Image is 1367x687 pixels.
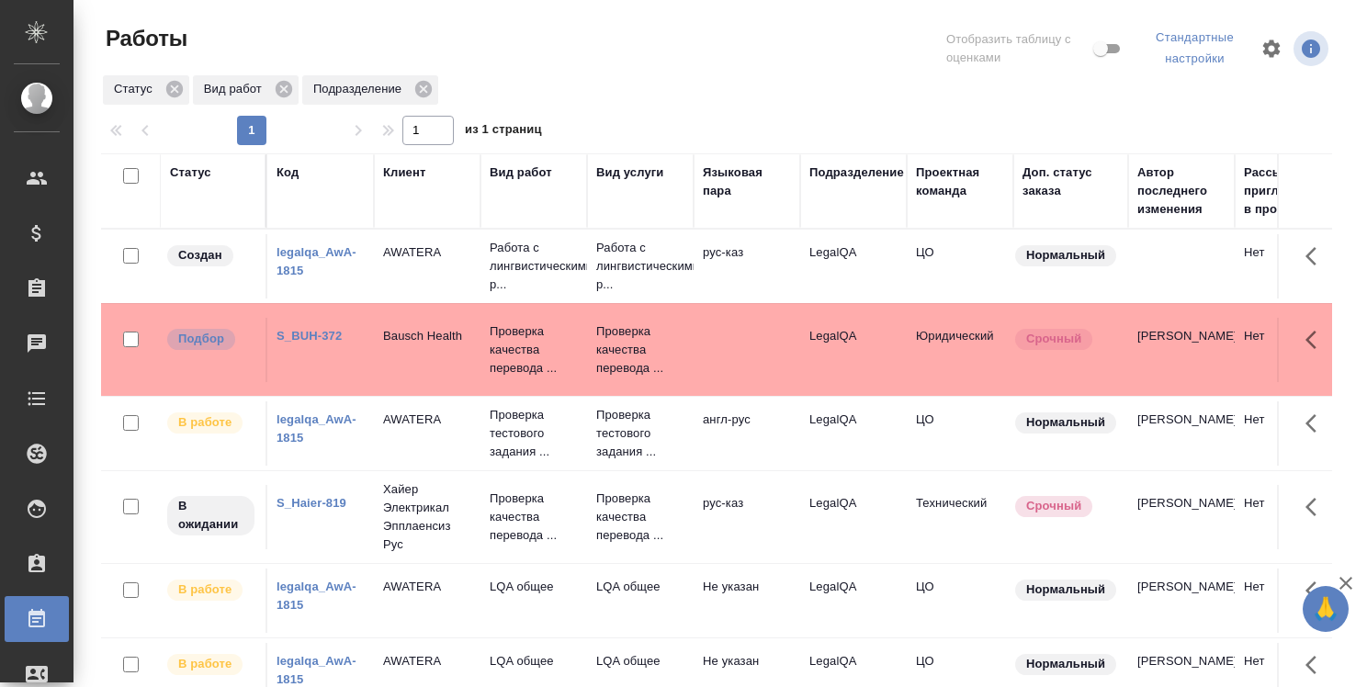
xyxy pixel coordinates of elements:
[277,496,346,510] a: S_Haier-819
[313,80,408,98] p: Подразделение
[103,75,189,105] div: Статус
[277,654,356,686] a: legalqa_AwA-1815
[302,75,438,105] div: Подразделение
[101,24,187,53] span: Работы
[1026,497,1081,515] p: Срочный
[694,569,800,633] td: Не указан
[596,322,684,377] p: Проверка качества перевода ...
[490,652,578,670] p: LQA общее
[703,163,791,200] div: Языковая пара
[383,652,471,670] p: AWATERA
[800,234,907,298] td: LegalQA
[383,480,471,554] p: Хайер Электрикал Эпплаенсиз Рус
[165,652,256,677] div: Исполнитель выполняет работу
[490,578,578,596] p: LQA общее
[907,318,1013,382] td: Юридический
[800,485,907,549] td: LegalQA
[1026,330,1081,348] p: Срочный
[694,234,800,298] td: рус-каз
[907,234,1013,298] td: ЦО
[916,163,1004,200] div: Проектная команда
[1235,318,1341,382] td: Нет
[694,401,800,466] td: англ-рус
[277,580,356,612] a: legalqa_AwA-1815
[1128,401,1235,466] td: [PERSON_NAME]
[193,75,299,105] div: Вид работ
[490,406,578,461] p: Проверка тестового задания ...
[596,490,684,545] p: Проверка качества перевода ...
[809,163,904,182] div: Подразделение
[277,245,356,277] a: legalqa_AwA-1815
[946,30,1090,67] span: Отобразить таблицу с оценками
[800,318,907,382] td: LegalQA
[490,163,552,182] div: Вид работ
[204,80,268,98] p: Вид работ
[178,655,232,673] p: В работе
[1022,163,1119,200] div: Доп. статус заказа
[800,401,907,466] td: LegalQA
[490,322,578,377] p: Проверка качества перевода ...
[1244,163,1332,219] div: Рассылка приглашений в процессе?
[490,490,578,545] p: Проверка качества перевода ...
[596,578,684,596] p: LQA общее
[1128,569,1235,633] td: [PERSON_NAME]
[694,485,800,549] td: рус-каз
[596,652,684,670] p: LQA общее
[1294,569,1339,613] button: Здесь прячутся важные кнопки
[1294,31,1332,66] span: Посмотреть информацию
[1303,586,1349,632] button: 🙏
[1235,569,1341,633] td: Нет
[1310,590,1341,628] span: 🙏
[114,80,159,98] p: Статус
[383,163,425,182] div: Клиент
[1294,643,1339,687] button: Здесь прячутся важные кнопки
[1026,246,1105,265] p: Нормальный
[178,497,243,534] p: В ожидании
[596,163,664,182] div: Вид услуги
[1128,318,1235,382] td: [PERSON_NAME]
[907,485,1013,549] td: Технический
[1294,318,1339,362] button: Здесь прячутся важные кнопки
[165,243,256,268] div: Заказ еще не согласован с клиентом, искать исполнителей рано
[1026,413,1105,432] p: Нормальный
[1137,163,1226,219] div: Автор последнего изменения
[1294,401,1339,445] button: Здесь прячутся важные кнопки
[800,569,907,633] td: LegalQA
[907,401,1013,466] td: ЦО
[1294,234,1339,278] button: Здесь прячутся важные кнопки
[907,569,1013,633] td: ЦО
[1235,485,1341,549] td: Нет
[178,413,232,432] p: В работе
[178,330,224,348] p: Подбор
[383,243,471,262] p: AWATERA
[1249,27,1294,71] span: Настроить таблицу
[1294,485,1339,529] button: Здесь прячутся важные кнопки
[1235,234,1341,298] td: Нет
[596,406,684,461] p: Проверка тестового задания ...
[165,327,256,352] div: Можно подбирать исполнителей
[165,411,256,435] div: Исполнитель выполняет работу
[1128,485,1235,549] td: [PERSON_NAME]
[277,329,342,343] a: S_BUH-372
[490,239,578,294] p: Работа с лингвистическими р...
[383,578,471,596] p: AWATERA
[165,494,256,537] div: Исполнитель назначен, приступать к работе пока рано
[465,118,542,145] span: из 1 страниц
[178,246,222,265] p: Создан
[178,580,232,599] p: В работе
[1026,580,1105,599] p: Нормальный
[1140,24,1249,73] div: split button
[596,239,684,294] p: Работа с лингвистическими р...
[383,327,471,345] p: Bausch Health
[170,163,211,182] div: Статус
[383,411,471,429] p: AWATERA
[277,163,299,182] div: Код
[277,412,356,445] a: legalqa_AwA-1815
[165,578,256,603] div: Исполнитель выполняет работу
[1026,655,1105,673] p: Нормальный
[1235,401,1341,466] td: Нет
